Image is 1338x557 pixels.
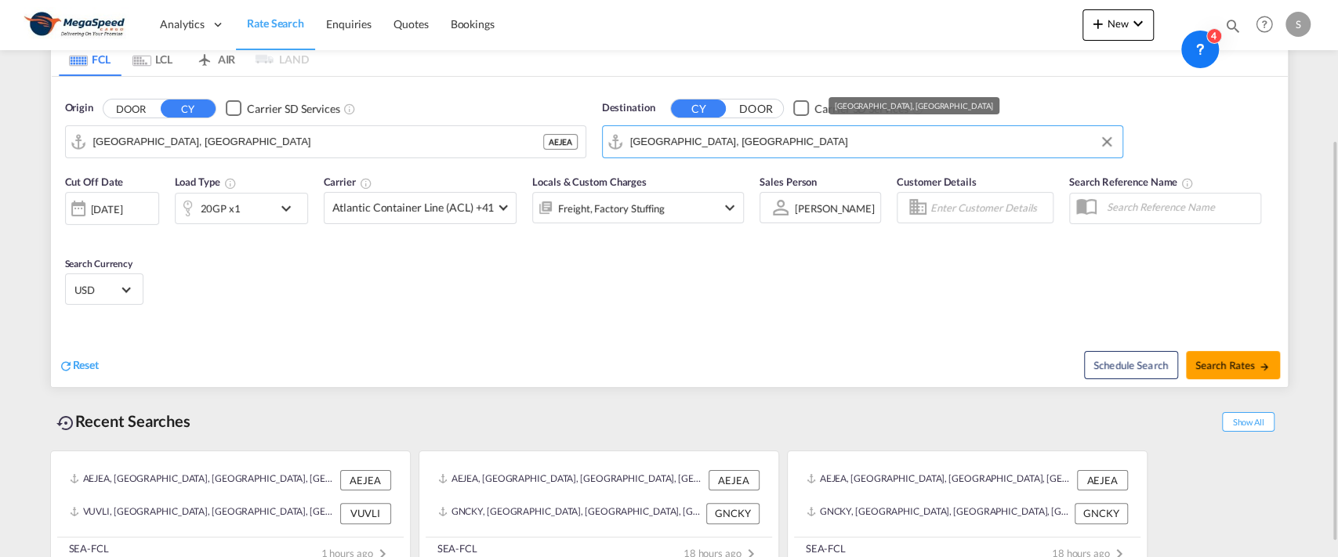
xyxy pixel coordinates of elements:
span: Destination [602,100,655,116]
button: DOOR [728,99,783,118]
div: icon-magnify [1224,17,1242,41]
div: S [1285,12,1311,37]
button: CY [161,99,216,118]
div: [PERSON_NAME] [795,202,875,215]
md-icon: icon-chevron-down [720,198,739,217]
span: Cut Off Date [65,175,124,188]
span: Search Rates [1195,359,1271,371]
span: New [1089,17,1148,30]
div: [DATE] [65,192,159,225]
span: Sales Person [760,175,817,188]
button: Clear Input [1095,130,1119,154]
md-icon: icon-airplane [195,50,214,62]
div: Freight Factory Stuffingicon-chevron-down [532,192,744,223]
span: Help [1251,11,1278,38]
md-icon: icon-magnify [1224,17,1242,34]
span: Reset [73,358,100,371]
md-icon: icon-refresh [59,359,73,373]
input: Search Reference Name [1099,195,1260,219]
div: AEJEA [1077,470,1128,490]
md-icon: icon-backup-restore [56,414,75,432]
button: DOOR [103,99,158,118]
div: GNCKY [1075,503,1128,523]
div: 20GP x1icon-chevron-down [175,193,308,224]
span: USD [75,283,119,297]
span: Quotes [393,17,428,31]
input: Search by Port [93,130,543,154]
md-icon: Unchecked: Search for CY (Container Yard) services for all selected carriers.Checked : Search for... [343,103,356,115]
md-tab-item: LCL [121,42,184,76]
div: VUVLI [340,503,391,523]
input: Enter Customer Details [930,196,1048,219]
div: Freight Factory Stuffing [558,197,665,219]
img: ad002ba0aea611eda5429768204679d3.JPG [24,7,129,42]
span: Atlantic Container Line (ACL) +41 [332,200,495,215]
div: GNCKY, Conakry, Guinea, Western Africa, Africa [438,503,702,523]
div: Carrier SD Services [814,101,908,117]
span: Search Currency [65,258,133,269]
div: Carrier SD Services [247,101,340,117]
span: Locals & Custom Charges [532,175,647,188]
md-input-container: Jebel Ali, AEJEA [66,126,586,157]
md-checkbox: Checkbox No Ink [226,100,340,117]
div: 20GP x1 [201,197,241,219]
span: Carrier [324,175,372,188]
div: [DATE] [91,202,123,216]
span: Rate Search [247,16,304,30]
div: [GEOGRAPHIC_DATA], [GEOGRAPHIC_DATA] [835,97,993,114]
md-tab-item: FCL [59,42,121,76]
div: AEJEA [709,470,760,490]
button: CY [671,99,726,118]
md-icon: icon-arrow-right [1259,361,1270,372]
div: GNCKY, Conakry, Guinea, Western Africa, Africa [807,503,1071,523]
div: AEJEA, Jebel Ali, United Arab Emirates, Middle East, Middle East [807,470,1073,490]
div: AEJEA, Jebel Ali, United Arab Emirates, Middle East, Middle East [70,470,336,490]
md-select: Select Currency: $ USDUnited States Dollar [74,278,135,301]
div: Origin DOOR CY Checkbox No InkUnchecked: Search for CY (Container Yard) services for all selected... [51,77,1288,387]
div: GNCKY [706,503,760,523]
md-select: Sales Person: Sumit Poojari [793,197,876,219]
span: Enquiries [326,17,372,31]
div: SEA-FCL [806,541,846,555]
span: Bookings [451,17,495,31]
span: Origin [65,100,93,116]
div: AEJEA [543,134,578,150]
span: Analytics [160,16,205,32]
div: VUVLI, Port Vila, Vanuatu, Micronesia, Melanesia & Polynesia, Oceania [70,503,336,523]
md-input-container: Port Vila, VUVLI [603,126,1122,157]
md-icon: icon-plus 400-fg [1089,14,1108,33]
md-checkbox: Checkbox No Ink [793,100,908,117]
div: Recent Searches [50,403,198,439]
div: AEJEA, Jebel Ali, United Arab Emirates, Middle East, Middle East [438,470,705,490]
md-icon: icon-chevron-down [277,199,303,218]
button: Note: By default Schedule search will only considerorigin ports, destination ports and cut off da... [1084,351,1178,379]
md-tab-item: AIR [184,42,247,76]
md-icon: icon-chevron-down [1129,14,1148,33]
div: AEJEA [340,470,391,490]
md-icon: icon-information-outline [224,177,237,190]
button: Search Ratesicon-arrow-right [1186,351,1280,379]
div: icon-refreshReset [59,357,100,374]
button: icon-plus 400-fgNewicon-chevron-down [1082,9,1154,41]
div: SEA-FCL [437,541,477,555]
span: Search Reference Name [1069,175,1194,188]
span: Show All [1222,412,1274,432]
div: Help [1251,11,1285,39]
input: Search by Port [630,130,1115,154]
div: SEA-FCL [69,541,109,555]
md-icon: The selected Trucker/Carrierwill be displayed in the rate results If the rates are from another f... [360,177,372,190]
span: Customer Details [897,175,976,188]
md-datepicker: Select [65,223,77,244]
span: Load Type [175,175,237,188]
md-pagination-wrapper: Use the left and right arrow keys to navigate between tabs [59,42,310,76]
md-icon: Your search will be saved by the below given name [1181,177,1194,190]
